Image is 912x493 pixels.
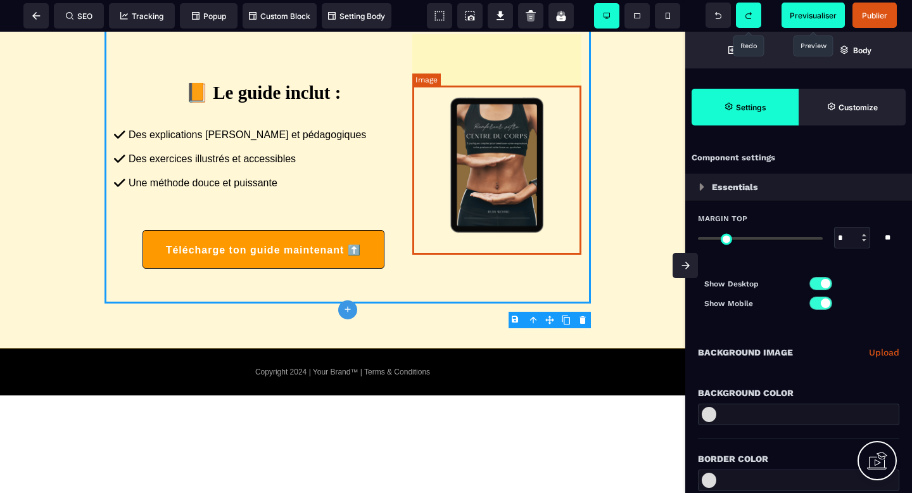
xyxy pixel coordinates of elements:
span: Custom Block [249,11,310,21]
img: 63ebf296ee3403b4d88188336a694e8d_2.png [412,49,581,218]
span: Publier [862,11,887,20]
strong: Settings [736,103,766,112]
span: Popup [192,11,226,21]
a: Upload [869,345,899,360]
button: Télécharge ton guide maintenant ⬆️ [142,198,384,237]
span: Open Style Manager [799,89,906,125]
p: Essentials [712,179,758,195]
div: Border Color [698,451,899,466]
span: Setting Body [328,11,385,21]
div: Component settings [685,146,912,170]
span: Tracking [120,11,163,21]
strong: Body [853,46,871,55]
span: Preview [782,3,845,28]
span: Margin Top [698,214,747,224]
div: Des explications [PERSON_NAME] et pédagogiques [129,98,409,109]
div: Une méthode douce et puissante [129,146,409,157]
strong: Customize [839,103,878,112]
span: Open Blocks [685,32,799,68]
span: Screenshot [457,3,483,29]
p: Background Image [698,345,793,360]
span: Open Layer Manager [799,32,912,68]
div: Background Color [698,385,899,400]
text: 📙 Le guide inclut : [114,28,412,82]
span: SEO [66,11,92,21]
p: Show Desktop [704,278,799,290]
img: loading [699,183,704,191]
span: Settings [692,89,799,125]
p: Show Mobile [704,297,799,310]
div: Des exercices illustrés et accessibles [129,122,409,133]
span: Previsualiser [790,11,837,20]
span: View components [427,3,452,29]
